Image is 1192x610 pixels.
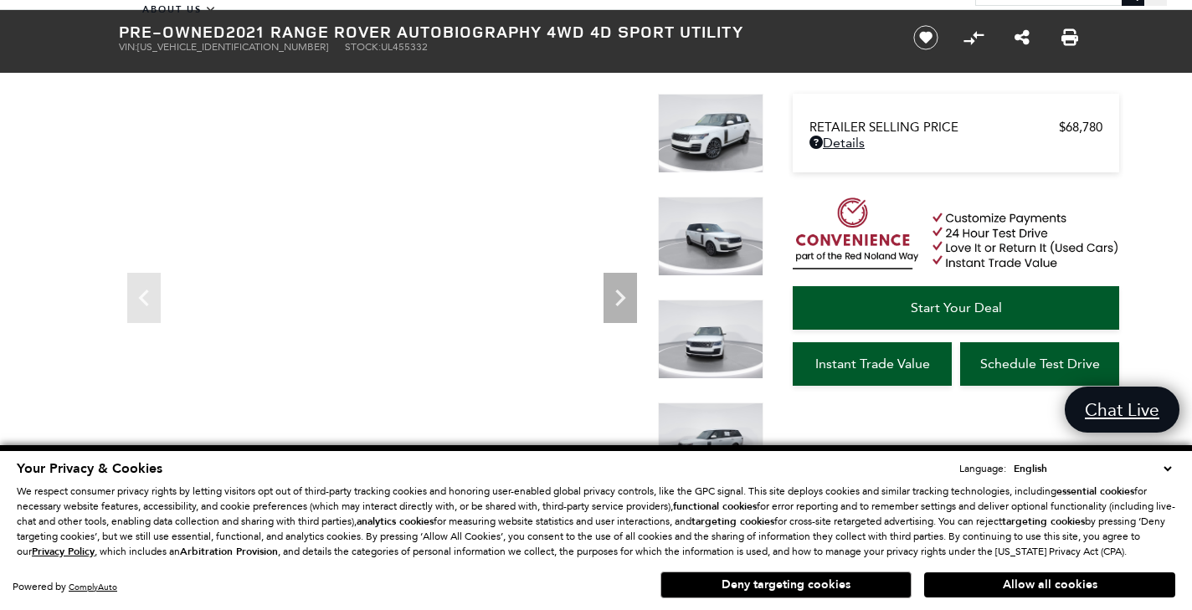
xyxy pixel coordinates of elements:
img: Used 2021 Fuji White Land Rover Autobiography image 2 [658,197,763,276]
a: Instant Trade Value [793,342,952,386]
span: [US_VEHICLE_IDENTIFICATION_NUMBER] [137,41,328,53]
span: Retailer Selling Price [809,120,1059,135]
div: Next [604,273,637,323]
span: Stock: [345,41,381,53]
button: Compare Vehicle [961,25,986,50]
select: Language Select [1010,460,1175,477]
div: (29) Photos [131,443,235,476]
strong: targeting cookies [1002,515,1085,528]
span: VIN: [119,41,137,53]
u: Privacy Policy [32,545,95,558]
div: Language: [959,464,1006,474]
strong: targeting cookies [691,515,774,528]
strong: functional cookies [673,500,757,513]
span: UL455332 [381,41,428,53]
iframe: Interactive Walkaround/Photo gallery of the vehicle/product [119,94,645,489]
button: Save vehicle [907,24,944,51]
a: Details [809,135,1102,151]
h1: 2021 Range Rover Autobiography 4WD 4D Sport Utility [119,23,885,41]
a: Privacy Policy [32,546,95,557]
span: Your Privacy & Cookies [17,459,162,478]
img: Used 2021 Fuji White Land Rover Autobiography image 3 [658,300,763,379]
div: Powered by [13,582,117,592]
span: Start Your Deal [911,300,1002,315]
span: $68,780 [1059,120,1102,135]
a: Chat Live [1065,387,1179,433]
span: Instant Trade Value [815,356,930,372]
strong: essential cookies [1056,484,1134,498]
a: Print this Pre-Owned 2021 Range Rover Autobiography 4WD 4D Sport Utility [1061,28,1078,48]
a: Start Your Deal [793,286,1119,330]
span: Schedule Test Drive [980,356,1100,372]
button: Allow all cookies [924,572,1175,597]
button: Deny targeting cookies [660,572,912,598]
a: Retailer Selling Price $68,780 [809,120,1102,135]
strong: analytics cookies [357,515,434,528]
a: Schedule Test Drive [960,342,1119,386]
p: We respect consumer privacy rights by letting visitors opt out of third-party tracking cookies an... [17,484,1175,559]
a: ComplyAuto [69,582,117,592]
img: Used 2021 Fuji White Land Rover Autobiography image 1 [658,94,763,173]
img: Used 2021 Fuji White Land Rover Autobiography image 4 [658,402,763,482]
a: Share this Pre-Owned 2021 Range Rover Autobiography 4WD 4D Sport Utility [1015,28,1030,48]
span: Chat Live [1076,398,1168,421]
strong: Arbitration Provision [180,545,278,558]
strong: Pre-Owned [119,20,226,43]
